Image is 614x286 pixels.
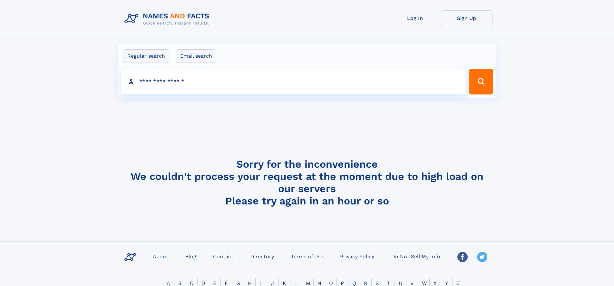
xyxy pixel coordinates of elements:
a: About [150,251,171,261]
a: Directory [248,251,277,261]
img: Twitter [477,252,487,262]
label: Email search [176,49,216,63]
a: Log In [389,10,441,26]
img: Facebook [457,252,468,262]
img: Logo Names and Facts [122,10,215,28]
a: Sign Up [441,10,492,26]
a: Contact [210,251,236,261]
input: search input [121,69,466,94]
a: Do Not Sell My Info [389,251,443,261]
h4: Sorry for the inconvenience We couldn't process your request at the moment due to high load on ou... [122,158,492,207]
a: Terms of Use [288,251,326,261]
label: Regular search [123,49,169,63]
a: Privacy Policy [337,251,377,261]
button: Search Button [469,69,493,94]
a: Blog [183,251,199,261]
